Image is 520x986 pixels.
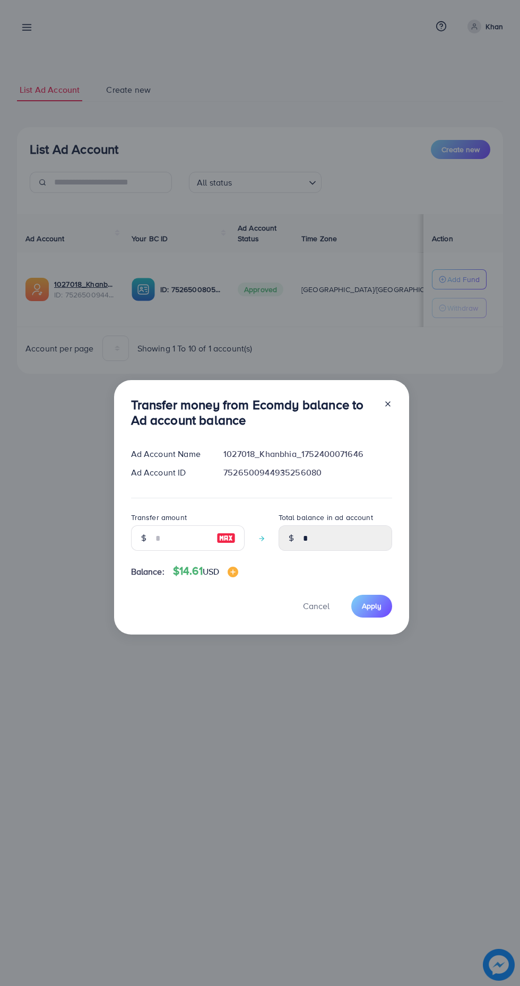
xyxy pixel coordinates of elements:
[351,595,392,618] button: Apply
[203,566,219,577] span: USD
[279,512,373,523] label: Total balance in ad account
[216,532,236,544] img: image
[228,567,238,577] img: image
[131,566,164,578] span: Balance:
[123,466,215,479] div: Ad Account ID
[173,565,238,578] h4: $14.61
[215,466,400,479] div: 7526500944935256080
[303,600,330,612] span: Cancel
[131,512,187,523] label: Transfer amount
[131,397,375,428] h3: Transfer money from Ecomdy balance to Ad account balance
[362,601,382,611] span: Apply
[215,448,400,460] div: 1027018_Khanbhia_1752400071646
[123,448,215,460] div: Ad Account Name
[290,595,343,618] button: Cancel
